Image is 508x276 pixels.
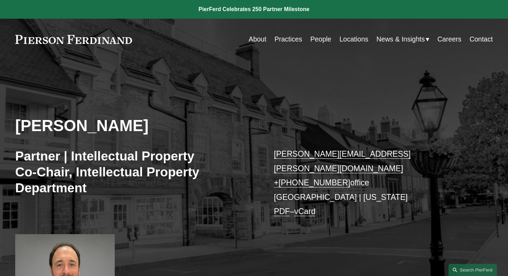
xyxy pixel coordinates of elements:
[15,116,254,136] h2: [PERSON_NAME]
[15,148,254,196] h3: Partner | Intellectual Property Co-Chair, Intellectual Property Department
[274,178,279,187] a: +
[279,178,350,187] a: [PHONE_NUMBER]
[274,207,290,216] a: PDF
[376,33,429,46] a: folder dropdown
[449,264,497,276] a: Search this site
[274,33,302,46] a: Practices
[274,147,473,219] p: office [GEOGRAPHIC_DATA] | [US_STATE] –
[376,33,425,45] span: News & Insights
[249,33,266,46] a: About
[438,33,461,46] a: Careers
[339,33,368,46] a: Locations
[470,33,493,46] a: Contact
[274,149,411,173] a: [PERSON_NAME][EMAIL_ADDRESS][PERSON_NAME][DOMAIN_NAME]
[294,207,316,216] a: vCard
[310,33,331,46] a: People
